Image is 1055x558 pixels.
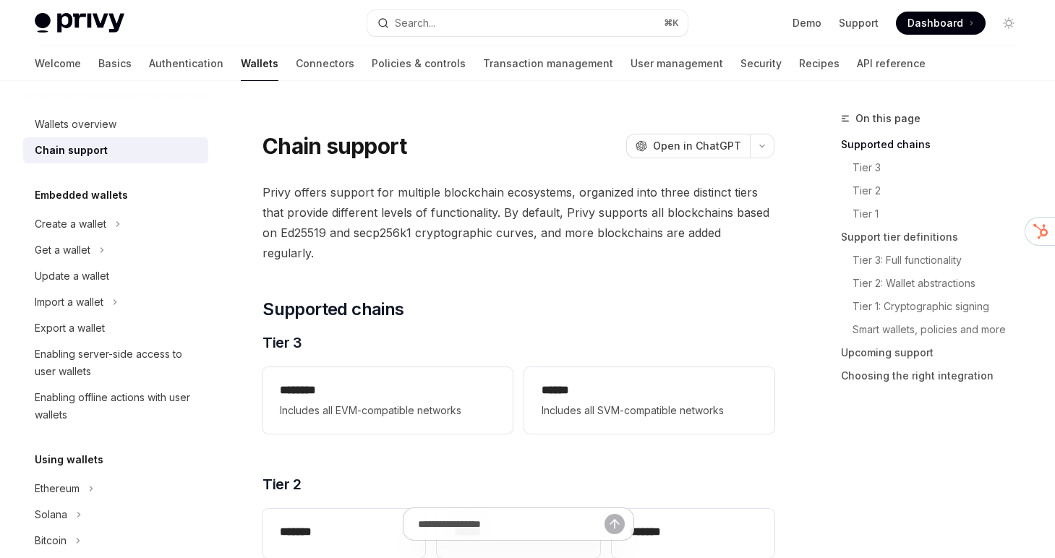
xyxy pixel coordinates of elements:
[626,134,750,158] button: Open in ChatGPT
[262,133,406,159] h1: Chain support
[23,137,208,163] a: Chain support
[262,182,774,263] span: Privy offers support for multiple blockchain ecosystems, organized into three distinct tiers that...
[35,215,106,233] div: Create a wallet
[35,532,67,549] div: Bitcoin
[542,402,757,419] span: Includes all SVM-compatible networks
[35,506,67,523] div: Solana
[35,345,200,380] div: Enabling server-side access to user wallets
[23,111,208,137] a: Wallets overview
[841,341,1032,364] a: Upcoming support
[631,46,723,81] a: User management
[35,451,103,468] h5: Using wallets
[23,263,208,289] a: Update a wallet
[395,14,435,32] div: Search...
[262,298,403,321] span: Supported chains
[35,267,109,285] div: Update a wallet
[372,46,466,81] a: Policies & controls
[653,139,741,153] span: Open in ChatGPT
[23,385,208,428] a: Enabling offline actions with user wallets
[793,16,821,30] a: Demo
[367,10,688,36] button: Search...⌘K
[35,142,108,159] div: Chain support
[841,226,1032,249] a: Support tier definitions
[23,341,208,385] a: Enabling server-side access to user wallets
[853,179,1032,202] a: Tier 2
[35,186,128,204] h5: Embedded wallets
[841,364,1032,387] a: Choosing the right integration
[262,367,513,434] a: **** ***Includes all EVM-compatible networks
[35,293,103,311] div: Import a wallet
[35,116,116,133] div: Wallets overview
[853,318,1032,341] a: Smart wallets, policies and more
[853,249,1032,272] a: Tier 3: Full functionality
[799,46,840,81] a: Recipes
[855,110,921,127] span: On this page
[740,46,782,81] a: Security
[853,295,1032,318] a: Tier 1: Cryptographic signing
[853,202,1032,226] a: Tier 1
[296,46,354,81] a: Connectors
[853,272,1032,295] a: Tier 2: Wallet abstractions
[896,12,986,35] a: Dashboard
[98,46,132,81] a: Basics
[907,16,963,30] span: Dashboard
[280,402,495,419] span: Includes all EVM-compatible networks
[149,46,223,81] a: Authentication
[262,332,302,353] span: Tier 3
[23,315,208,341] a: Export a wallet
[35,389,200,424] div: Enabling offline actions with user wallets
[35,13,124,33] img: light logo
[997,12,1020,35] button: Toggle dark mode
[857,46,926,81] a: API reference
[605,514,625,534] button: Send message
[35,46,81,81] a: Welcome
[839,16,879,30] a: Support
[664,17,679,29] span: ⌘ K
[241,46,278,81] a: Wallets
[483,46,613,81] a: Transaction management
[35,480,80,497] div: Ethereum
[35,241,90,259] div: Get a wallet
[35,319,105,337] div: Export a wallet
[841,133,1032,156] a: Supported chains
[262,474,301,494] span: Tier 2
[524,367,774,434] a: **** *Includes all SVM-compatible networks
[853,156,1032,179] a: Tier 3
